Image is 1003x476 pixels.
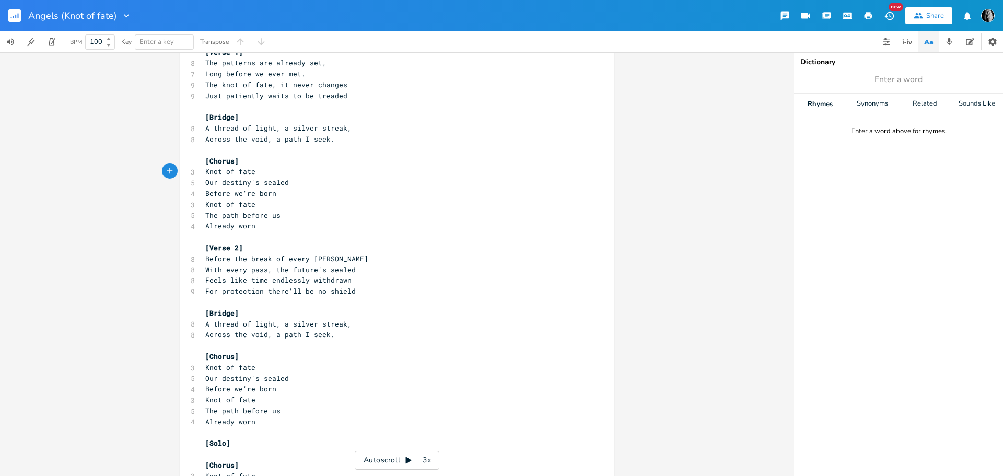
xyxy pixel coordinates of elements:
div: Dictionary [800,59,997,66]
span: Feels like time endlessly withdrawn [205,275,352,285]
span: The path before us [205,211,281,220]
div: Synonyms [846,94,898,114]
span: The patterns are already set, [205,58,326,67]
span: A thread of light, a silver streak, [205,319,352,329]
div: Autoscroll [355,451,439,470]
div: 3x [417,451,436,470]
span: A thread of light, a silver streak, [205,123,352,133]
div: Rhymes [794,94,846,114]
div: New [889,3,903,11]
span: Across the void, a path I seek. [205,134,335,144]
span: [Chorus] [205,460,239,470]
div: Related [899,94,951,114]
span: For protection there'll be no shield [205,286,356,296]
span: Across the void, a path I seek. [205,330,335,339]
button: New [879,6,900,25]
span: Before we're born [205,384,276,393]
span: The knot of fate, it never changes [205,80,347,89]
span: Our destiny's sealed [205,178,289,187]
span: [Solo] [205,438,230,448]
span: [Chorus] [205,156,239,166]
span: Knot of fate [205,395,255,404]
span: [Bridge] [205,308,239,318]
span: Enter a key [139,37,174,47]
div: Sounds Like [951,94,1003,114]
span: Long before we ever met. [205,69,306,78]
div: Transpose [200,39,229,45]
div: BPM [70,39,82,45]
span: [Chorus] [205,352,239,361]
span: Enter a word [874,74,923,86]
span: Knot of fate [205,167,255,176]
span: The path before us [205,406,281,415]
span: Angels (Knot of fate) [28,11,117,20]
span: [Bridge] [205,112,239,122]
span: With every pass, the future's sealed [205,265,356,274]
button: Share [905,7,952,24]
div: Key [121,39,132,45]
span: Knot of fate [205,200,255,209]
span: Knot of fate [205,363,255,372]
span: Already worn [205,417,255,426]
span: Already worn [205,221,255,230]
span: [Verse 1] [205,48,243,57]
img: RTW72 [981,9,995,22]
span: Before we're born [205,189,276,198]
div: Share [926,11,944,20]
span: Just patiently waits to be treaded [205,91,347,100]
div: Enter a word above for rhymes. [851,127,947,136]
span: Our destiny's sealed [205,374,289,383]
span: [Verse 2] [205,243,243,252]
span: Before the break of every [PERSON_NAME] [205,254,368,263]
